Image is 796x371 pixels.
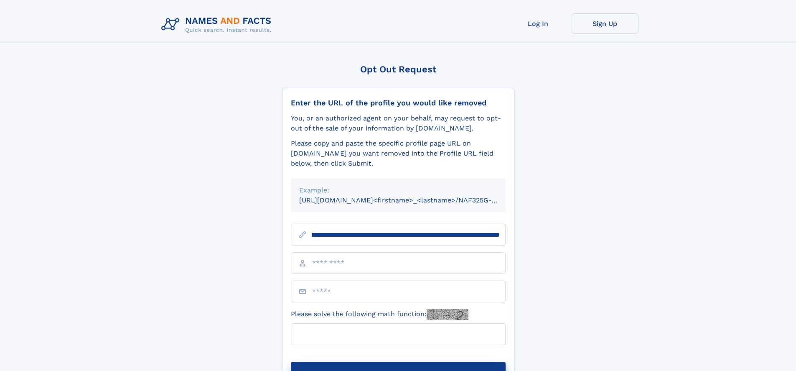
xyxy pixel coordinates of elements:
[572,13,638,34] a: Sign Up
[291,113,506,133] div: You, or an authorized agent on your behalf, may request to opt-out of the sale of your informatio...
[291,138,506,169] div: Please copy and paste the specific profile page URL on [DOMAIN_NAME] you want removed into the Pr...
[299,196,521,204] small: [URL][DOMAIN_NAME]<firstname>_<lastname>/NAF325G-xxxxxxxx
[291,98,506,107] div: Enter the URL of the profile you would like removed
[158,13,278,36] img: Logo Names and Facts
[282,64,514,74] div: Opt Out Request
[505,13,572,34] a: Log In
[299,185,497,195] div: Example:
[291,309,468,320] label: Please solve the following math function:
